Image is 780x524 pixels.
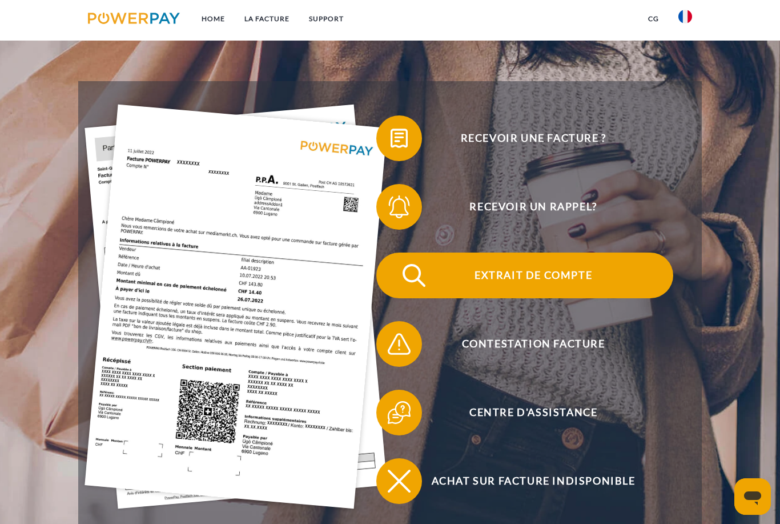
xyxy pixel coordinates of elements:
[400,261,428,290] img: qb_search.svg
[88,13,180,24] img: logo-powerpay.svg
[393,321,673,367] span: Contestation Facture
[192,9,235,29] a: Home
[393,458,673,504] span: Achat sur facture indisponible
[393,253,673,298] span: Extrait de compte
[85,104,387,508] img: single_invoice_powerpay_fr.jpg
[385,330,413,358] img: qb_warning.svg
[393,115,673,161] span: Recevoir une facture ?
[376,390,673,435] button: Centre d'assistance
[376,184,673,230] button: Recevoir un rappel?
[734,478,771,515] iframe: Bouton de lancement de la fenêtre de messagerie, conversation en cours
[385,467,413,495] img: qb_close.svg
[376,321,673,367] button: Contestation Facture
[299,9,353,29] a: Support
[376,458,673,504] button: Achat sur facture indisponible
[638,9,669,29] a: CG
[393,184,673,230] span: Recevoir un rappel?
[385,124,413,153] img: qb_bill.svg
[385,193,413,221] img: qb_bell.svg
[393,390,673,435] span: Centre d'assistance
[385,398,413,427] img: qb_help.svg
[376,115,673,161] button: Recevoir une facture ?
[235,9,299,29] a: LA FACTURE
[678,10,692,23] img: fr
[376,253,673,298] button: Extrait de compte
